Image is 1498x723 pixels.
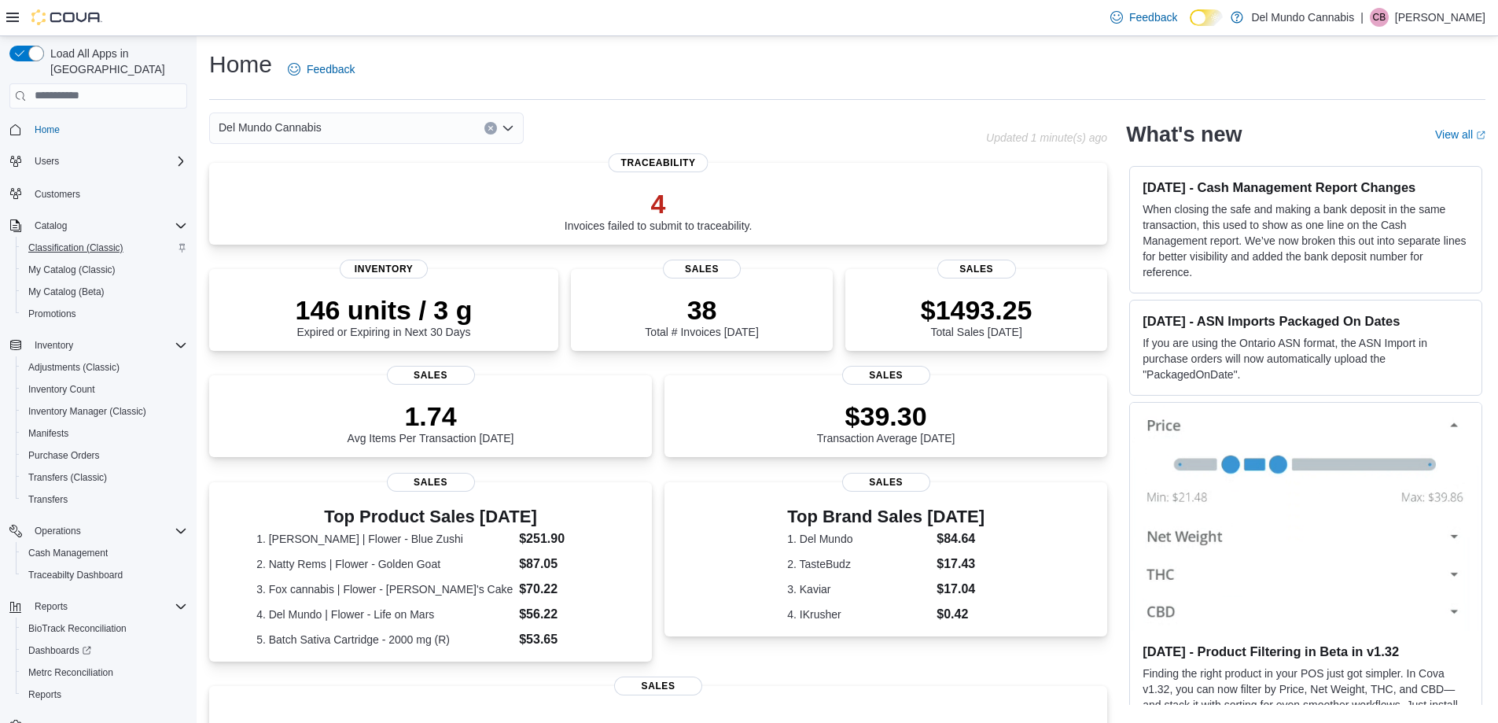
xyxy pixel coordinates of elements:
[22,260,122,279] a: My Catalog (Classic)
[1251,8,1354,27] p: Del Mundo Cannabis
[1129,9,1177,25] span: Feedback
[28,242,123,254] span: Classification (Classic)
[22,490,187,509] span: Transfers
[22,619,187,638] span: BioTrack Reconciliation
[22,446,106,465] a: Purchase Orders
[296,294,473,326] p: 146 units / 3 g
[22,260,187,279] span: My Catalog (Classic)
[16,378,193,400] button: Inventory Count
[387,366,475,385] span: Sales
[22,619,133,638] a: BioTrack Reconciliation
[3,596,193,618] button: Reports
[937,580,985,599] dd: $17.04
[35,339,73,352] span: Inventory
[307,61,355,77] span: Feedback
[16,564,193,586] button: Traceabilty Dashboard
[348,400,514,432] p: 1.74
[22,424,75,443] a: Manifests
[1143,644,1469,659] h3: [DATE] - Product Filtering in Beta in v1.32
[28,522,87,540] button: Operations
[787,581,930,597] dt: 3. Kaviar
[22,663,187,682] span: Metrc Reconciliation
[3,182,193,205] button: Customers
[22,402,187,421] span: Inventory Manager (Classic)
[28,471,107,484] span: Transfers (Classic)
[1143,335,1469,382] p: If you are using the Ontario ASN format, the ASN Import in purchase orders will now automatically...
[22,282,187,301] span: My Catalog (Beta)
[565,188,753,219] p: 4
[937,529,985,548] dd: $84.64
[22,424,187,443] span: Manifests
[28,644,91,657] span: Dashboards
[787,531,930,547] dt: 1. Del Mundo
[787,556,930,572] dt: 2. TasteBudz
[22,468,113,487] a: Transfers (Classic)
[348,400,514,444] div: Avg Items Per Transaction [DATE]
[1104,2,1183,33] a: Feedback
[28,622,127,635] span: BioTrack Reconciliation
[28,383,95,396] span: Inventory Count
[22,641,98,660] a: Dashboards
[565,188,753,232] div: Invoices failed to submit to traceability.
[16,356,193,378] button: Adjustments (Classic)
[22,304,83,323] a: Promotions
[296,294,473,338] div: Expired or Expiring in Next 30 Days
[28,308,76,320] span: Promotions
[256,607,513,622] dt: 4. Del Mundo | Flower - Life on Mars
[842,473,930,492] span: Sales
[3,118,193,141] button: Home
[28,185,86,204] a: Customers
[16,281,193,303] button: My Catalog (Beta)
[219,118,322,137] span: Del Mundo Cannabis
[1190,26,1191,27] span: Dark Mode
[519,555,605,574] dd: $87.05
[22,468,187,487] span: Transfers (Classic)
[937,605,985,624] dd: $0.42
[28,336,187,355] span: Inventory
[28,688,61,701] span: Reports
[16,542,193,564] button: Cash Management
[28,666,113,679] span: Metrc Reconciliation
[1143,179,1469,195] h3: [DATE] - Cash Management Report Changes
[44,46,187,77] span: Load All Apps in [GEOGRAPHIC_DATA]
[937,260,1016,279] span: Sales
[609,153,709,172] span: Traceability
[28,449,100,462] span: Purchase Orders
[209,49,272,80] h1: Home
[921,294,1032,338] div: Total Sales [DATE]
[519,630,605,649] dd: $53.65
[16,444,193,467] button: Purchase Orders
[16,618,193,640] button: BioTrack Reconciliation
[22,402,153,421] a: Inventory Manager (Classic)
[3,150,193,172] button: Users
[340,260,428,279] span: Inventory
[937,555,985,574] dd: $17.43
[645,294,758,326] p: 38
[35,188,80,201] span: Customers
[1143,201,1469,280] p: When closing the safe and making a bank deposit in the same transaction, this used to show as one...
[28,336,79,355] button: Inventory
[22,446,187,465] span: Purchase Orders
[282,53,361,85] a: Feedback
[28,183,187,203] span: Customers
[22,358,187,377] span: Adjustments (Classic)
[519,580,605,599] dd: $70.22
[16,640,193,662] a: Dashboards
[28,152,65,171] button: Users
[16,303,193,325] button: Promotions
[22,685,68,704] a: Reports
[16,467,193,489] button: Transfers (Classic)
[28,152,187,171] span: Users
[22,566,187,585] span: Traceabilty Dashboard
[28,120,187,139] span: Home
[1143,313,1469,329] h3: [DATE] - ASN Imports Packaged On Dates
[28,361,120,374] span: Adjustments (Classic)
[519,529,605,548] dd: $251.90
[28,597,74,616] button: Reports
[22,380,187,399] span: Inventory Count
[16,400,193,422] button: Inventory Manager (Classic)
[22,663,120,682] a: Metrc Reconciliation
[16,237,193,259] button: Classification (Classic)
[22,238,187,257] span: Classification (Classic)
[1435,128,1485,141] a: View allExternal link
